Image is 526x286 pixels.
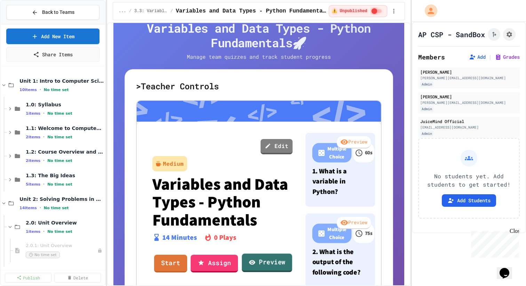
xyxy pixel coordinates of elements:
[332,8,367,14] span: ⚠️ Unpublished
[26,267,104,273] span: 2.1: Learning to Solve Hard Problems
[418,52,445,62] h2: Members
[152,175,293,229] p: Variables and Data Types - Python Fundamentals
[329,5,387,17] div: ⚠️ Students cannot see this content! Click the toggle to publish it and make it visible to your c...
[26,172,104,179] span: 1.3: The Big Ideas
[19,196,104,202] span: Unit 2: Solving Problems in Computer Science
[19,206,37,210] span: 14 items
[40,87,41,92] span: •
[181,53,337,61] p: Manage team quizzes and track student progress
[26,158,40,163] span: 2 items
[163,160,184,168] div: Medium
[191,255,238,272] a: Assign
[119,8,126,14] span: ...
[136,81,382,92] h5: > Teacher Controls
[43,134,45,140] span: •
[47,111,72,116] span: No time set
[420,93,518,100] div: [PERSON_NAME]
[26,135,40,139] span: 2 items
[26,220,104,226] span: 2.0: Unit Overview
[327,226,346,241] p: Multiple Choice
[327,145,346,160] p: Multiple Choice
[42,9,74,16] span: Back to Teams
[417,3,439,19] div: My Account
[26,243,97,249] span: 2.0.1: Unit Overview
[43,181,45,187] span: •
[214,232,236,243] p: 0 Plays
[26,229,40,234] span: 1 items
[19,78,104,84] span: Unit 1: Intro to Computer Science
[420,118,518,124] div: JuiceMind Official
[495,54,520,60] button: Grades
[424,172,513,189] p: No students yet. Add students to get started!
[97,248,102,253] div: Unpublished
[176,7,326,15] span: Variables and Data Types - Python Fundamentals
[420,69,518,75] div: [PERSON_NAME]
[26,252,60,258] span: No time set
[242,254,292,272] a: Preview
[134,8,168,14] span: 3.3: Variables and Data Types
[3,3,48,44] div: Chat with us now!Close
[337,217,371,229] div: Preview
[47,158,72,163] span: No time set
[261,139,293,154] a: Edit
[26,125,104,131] span: 1.1: Welcome to Computer Science
[337,136,371,149] div: Preview
[47,135,72,139] span: No time set
[162,232,197,243] p: 14 Minutes
[420,106,433,112] div: Admin
[170,8,173,14] span: /
[418,30,485,39] h1: AP CSP - SandBox
[312,166,368,196] p: 1. What is a variable in Python?
[503,28,516,41] button: Assignment Settings
[44,206,69,210] span: No time set
[19,88,37,92] span: 10 items
[420,81,433,87] div: Admin
[312,246,368,277] p: 2. What is the output of the following code?
[442,194,496,207] button: Add Students
[26,111,40,116] span: 1 items
[125,21,393,50] h4: Variables and Data Types - Python Fundamentals 🚀
[5,273,51,283] a: Publish
[129,8,131,14] span: /
[420,131,433,137] div: Admin
[40,205,41,211] span: •
[488,28,500,41] button: Click to see fork details
[365,149,373,156] p: 60 s
[497,258,519,279] iframe: chat widget
[365,229,373,237] p: 75 s
[26,182,40,187] span: 5 items
[420,125,518,130] div: [EMAIL_ADDRESS][DOMAIN_NAME]
[54,273,101,283] a: Delete
[43,111,45,116] span: •
[44,88,69,92] span: No time set
[469,54,486,60] button: Add
[488,53,492,61] span: |
[420,100,518,105] div: [PERSON_NAME][EMAIL_ADDRESS][DOMAIN_NAME]
[6,47,99,62] a: Share Items
[420,75,518,81] div: [PERSON_NAME][EMAIL_ADDRESS][DOMAIN_NAME]
[47,229,72,234] span: No time set
[468,228,519,258] iframe: chat widget
[26,149,104,155] span: 1.2: Course Overview and the AP Exam
[26,101,104,108] span: 1.0: Syllabus
[47,182,72,187] span: No time set
[6,5,99,20] button: Back to Teams
[6,28,99,44] a: Add New Item
[43,229,45,234] span: •
[43,158,45,163] span: •
[154,255,187,272] a: Start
